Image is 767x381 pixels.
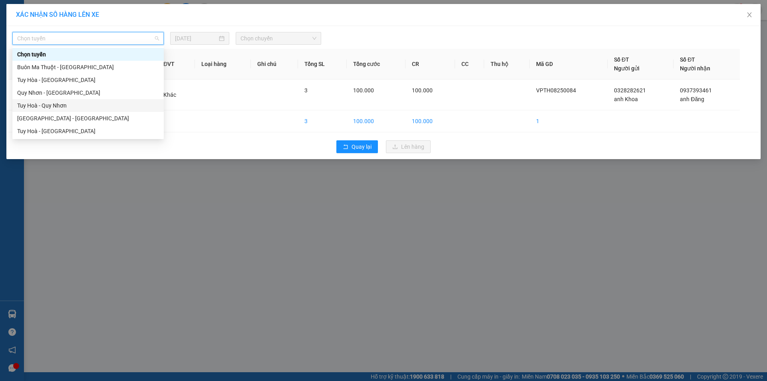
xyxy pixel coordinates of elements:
[17,127,159,136] div: Tuy Hoà - [GEOGRAPHIC_DATA]
[157,80,195,110] td: Khác
[455,49,485,80] th: CC
[17,101,159,110] div: Tuy Hoà - Quy Nhơn
[614,56,629,63] span: Số ĐT
[386,140,431,153] button: uploadLên hàng
[12,86,164,99] div: Quy Nhơn - Tuy Hòa
[298,49,347,80] th: Tổng SL
[530,49,608,80] th: Mã GD
[298,110,347,132] td: 3
[536,87,576,94] span: VPTH08250084
[347,110,405,132] td: 100.000
[680,65,710,72] span: Người nhận
[353,87,374,94] span: 100.000
[680,96,704,102] span: anh Đăng
[12,48,164,61] div: Chọn tuyến
[12,125,164,138] div: Tuy Hoà - Nha Trang
[352,142,372,151] span: Quay lại
[12,99,164,112] div: Tuy Hoà - Quy Nhơn
[251,49,298,80] th: Ghi chú
[157,49,195,80] th: ĐVT
[17,76,159,84] div: Tuy Hòa - [GEOGRAPHIC_DATA]
[614,87,646,94] span: 0328282621
[55,44,105,86] b: Siêu thị GO, [GEOGRAPHIC_DATA], [GEOGRAPHIC_DATA]
[55,34,106,43] li: VP Quy Nhơn
[347,49,405,80] th: Tổng cước
[17,32,159,44] span: Chọn tuyến
[304,87,308,94] span: 3
[484,49,530,80] th: Thu hộ
[55,44,61,50] span: environment
[17,63,159,72] div: Buôn Ma Thuột - [GEOGRAPHIC_DATA]
[12,112,164,125] div: Nha Trang - Tuy Hòa
[4,4,116,19] li: BB Limousine
[12,61,164,74] div: Buôn Ma Thuột - Tuy Hòa
[17,88,159,97] div: Quy Nhơn - [GEOGRAPHIC_DATA]
[17,114,159,123] div: [GEOGRAPHIC_DATA] - [GEOGRAPHIC_DATA]
[746,12,753,18] span: close
[614,96,638,102] span: anh Khoa
[240,32,316,44] span: Chọn chuyến
[8,49,43,80] th: STT
[175,34,217,43] input: 15/08/2025
[530,110,608,132] td: 1
[336,140,378,153] button: rollbackQuay lại
[17,50,159,59] div: Chọn tuyến
[680,87,712,94] span: 0937393461
[405,49,455,80] th: CR
[738,4,761,26] button: Close
[12,74,164,86] div: Tuy Hòa - Buôn Ma Thuột
[680,56,695,63] span: Số ĐT
[8,80,43,110] td: 1
[195,49,251,80] th: Loại hàng
[405,110,455,132] td: 100.000
[343,144,348,150] span: rollback
[4,34,55,60] li: VP VP [GEOGRAPHIC_DATA]
[614,65,640,72] span: Người gửi
[412,87,433,94] span: 100.000
[16,11,99,18] span: XÁC NHẬN SỐ HÀNG LÊN XE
